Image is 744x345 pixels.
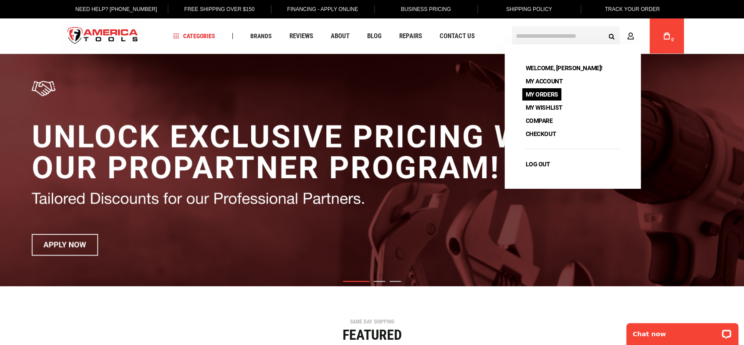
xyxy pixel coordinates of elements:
span: Blog [367,33,382,40]
a: My Orders [522,88,561,101]
a: Categories [169,30,219,42]
iframe: LiveChat chat widget [621,317,744,345]
span: Shipping Policy [506,6,552,12]
a: My Wishlist [522,101,565,114]
span: About [331,33,350,40]
a: Contact Us [436,30,479,42]
div: Featured [58,328,686,342]
span: Reviews [289,33,313,40]
a: Checkout [522,128,559,140]
a: Blog [363,30,386,42]
a: Log Out [522,158,553,170]
a: My Account [522,75,566,87]
a: Repairs [395,30,426,42]
a: 0 [658,18,675,54]
img: America Tools [60,20,145,53]
span: Repairs [399,33,422,40]
a: Compare [522,115,556,127]
a: store logo [60,20,145,53]
a: Reviews [285,30,317,42]
span: Brands [250,33,272,39]
span: 0 [671,37,674,42]
div: SAME DAY SHIPPING [58,319,686,324]
button: Search [603,28,620,44]
a: About [327,30,354,42]
a: Brands [246,30,276,42]
span: Contact Us [440,33,475,40]
span: Categories [173,33,215,39]
span: Welcome, [PERSON_NAME]! [522,62,605,74]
